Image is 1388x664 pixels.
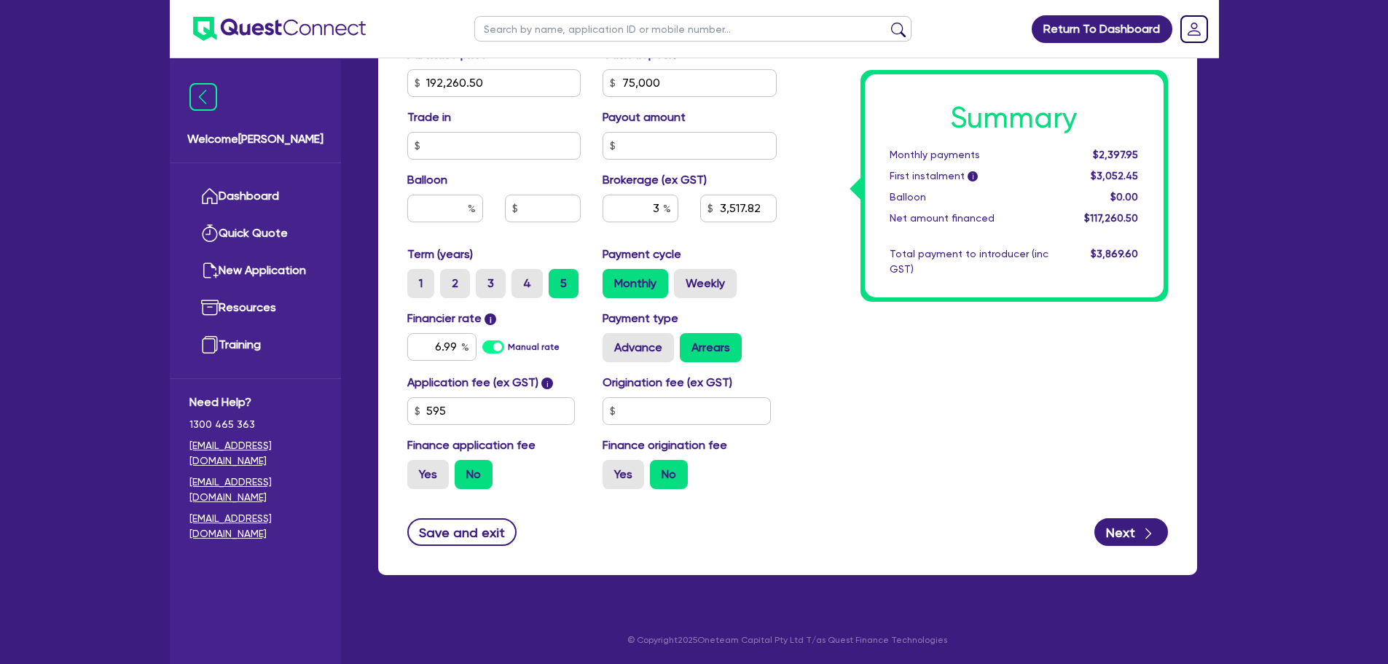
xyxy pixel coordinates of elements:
span: $3,869.60 [1091,248,1138,259]
label: Payment type [603,310,678,327]
span: $0.00 [1110,191,1138,203]
img: icon-menu-close [189,83,217,111]
label: 2 [440,269,470,298]
label: Arrears [680,333,742,362]
label: Origination fee (ex GST) [603,374,732,391]
label: Brokerage (ex GST) [603,171,707,189]
span: i [541,378,553,389]
div: Monthly payments [879,147,1059,163]
label: Trade in [407,109,451,126]
label: Financier rate [407,310,497,327]
span: Need Help? [189,394,321,411]
a: Quick Quote [189,215,321,252]
label: Balloon [407,171,447,189]
span: 1300 465 363 [189,417,321,432]
a: Dropdown toggle [1175,10,1213,48]
label: No [455,460,493,489]
a: New Application [189,252,321,289]
img: training [201,336,219,354]
label: Payment cycle [603,246,681,263]
a: Dashboard [189,178,321,215]
img: quick-quote [201,224,219,242]
div: First instalment [879,168,1059,184]
label: 1 [407,269,434,298]
label: Finance application fee [407,437,536,454]
img: quest-connect-logo-blue [193,17,366,41]
div: Net amount financed [879,211,1059,226]
p: © Copyright 2025 Oneteam Capital Pty Ltd T/as Quest Finance Technologies [368,633,1207,647]
label: Advance [603,333,674,362]
label: No [650,460,688,489]
span: $3,052.45 [1091,170,1138,181]
label: Yes [603,460,644,489]
span: $2,397.95 [1093,149,1138,160]
a: [EMAIL_ADDRESS][DOMAIN_NAME] [189,511,321,542]
label: Monthly [603,269,668,298]
span: Welcome [PERSON_NAME] [187,130,324,148]
label: Application fee (ex GST) [407,374,538,391]
span: i [968,172,978,182]
button: Next [1094,518,1168,546]
div: Total payment to introducer (inc GST) [879,246,1059,277]
div: Balloon [879,190,1059,205]
label: Term (years) [407,246,473,263]
label: 4 [511,269,543,298]
label: Weekly [674,269,737,298]
a: Training [189,327,321,364]
label: Payout amount [603,109,686,126]
span: i [485,313,496,325]
img: new-application [201,262,219,279]
label: Yes [407,460,449,489]
label: Finance origination fee [603,437,727,454]
label: Manual rate [508,340,560,354]
span: $117,260.50 [1084,212,1138,224]
a: [EMAIL_ADDRESS][DOMAIN_NAME] [189,474,321,505]
a: [EMAIL_ADDRESS][DOMAIN_NAME] [189,438,321,469]
label: 3 [476,269,506,298]
a: Return To Dashboard [1032,15,1172,43]
a: Resources [189,289,321,327]
button: Save and exit [407,518,517,546]
img: resources [201,299,219,316]
label: 5 [549,269,579,298]
h1: Summary [890,101,1139,136]
input: Search by name, application ID or mobile number... [474,16,911,42]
